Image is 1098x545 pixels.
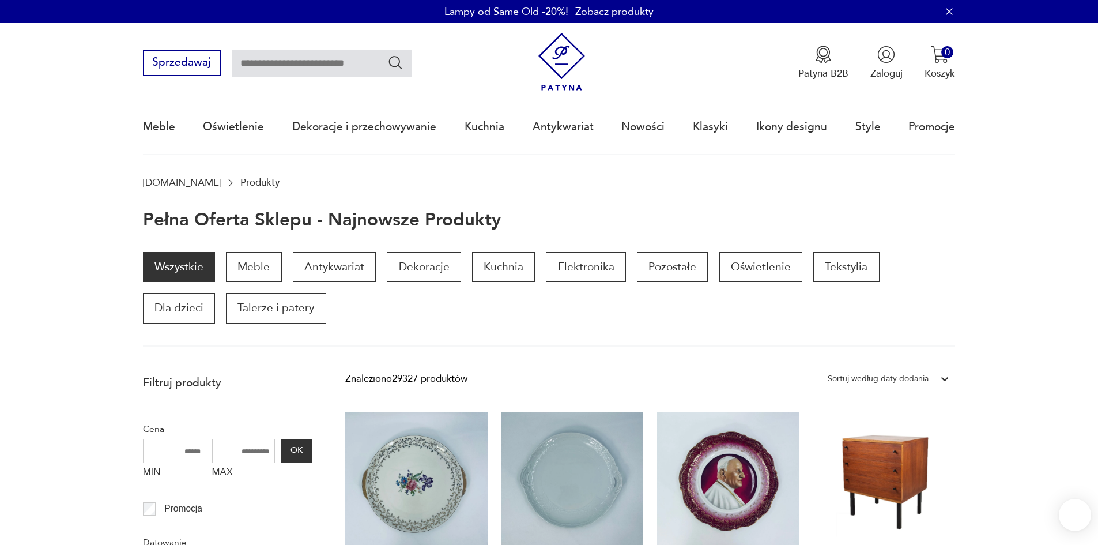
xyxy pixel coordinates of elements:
[575,5,654,19] a: Zobacz produkty
[143,375,312,390] p: Filtruj produkty
[756,100,827,153] a: Ikony designu
[143,252,215,282] a: Wszystkie
[533,100,594,153] a: Antykwariat
[143,463,206,485] label: MIN
[941,46,953,58] div: 0
[877,46,895,63] img: Ikonka użytkownika
[143,100,175,153] a: Meble
[143,59,221,68] a: Sprzedawaj
[798,67,848,80] p: Patyna B2B
[813,252,879,282] a: Tekstylia
[444,5,568,19] p: Lampy od Same Old -20%!
[925,67,955,80] p: Koszyk
[226,293,326,323] a: Talerze i patery
[143,422,312,437] p: Cena
[143,211,501,230] h1: Pełna oferta sklepu - najnowsze produkty
[798,46,848,80] button: Patyna B2B
[292,100,436,153] a: Dekoracje i przechowywanie
[637,252,708,282] a: Pozostałe
[931,46,949,63] img: Ikona koszyka
[281,439,312,463] button: OK
[533,33,591,91] img: Patyna - sklep z meblami i dekoracjami vintage
[855,100,881,153] a: Style
[240,177,280,188] p: Produkty
[546,252,625,282] a: Elektronika
[828,371,929,386] div: Sortuj według daty dodania
[387,252,461,282] a: Dekoracje
[203,100,264,153] a: Oświetlenie
[693,100,728,153] a: Klasyki
[719,252,802,282] a: Oświetlenie
[908,100,955,153] a: Promocje
[798,46,848,80] a: Ikona medaluPatyna B2B
[870,46,903,80] button: Zaloguj
[164,501,202,516] p: Promocja
[387,54,404,71] button: Szukaj
[870,67,903,80] p: Zaloguj
[621,100,665,153] a: Nowości
[1059,499,1091,531] iframe: Smartsupp widget button
[345,371,467,386] div: Znaleziono 29327 produktów
[293,252,376,282] a: Antykwariat
[143,293,215,323] a: Dla dzieci
[472,252,535,282] a: Kuchnia
[212,463,276,485] label: MAX
[925,46,955,80] button: 0Koszyk
[814,46,832,63] img: Ikona medalu
[143,177,221,188] a: [DOMAIN_NAME]
[465,100,504,153] a: Kuchnia
[226,252,281,282] a: Meble
[143,50,221,76] button: Sprzedawaj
